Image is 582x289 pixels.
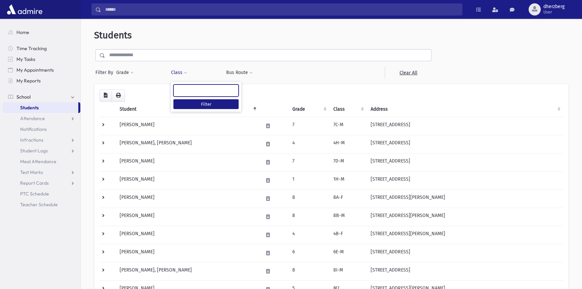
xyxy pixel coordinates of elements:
img: AdmirePro [5,3,44,16]
span: Infractions [20,137,43,143]
td: 8 [288,189,329,208]
span: Filter By [95,69,116,76]
span: Students [20,105,39,111]
a: School [3,92,80,102]
a: Time Tracking [3,43,80,54]
td: [PERSON_NAME] [116,171,259,189]
td: [STREET_ADDRESS] [367,171,563,189]
span: User [543,9,565,15]
span: My Appointments [16,67,54,73]
td: 4 [288,135,329,153]
a: Infractions [3,135,80,145]
a: Student Logs [3,145,80,156]
span: My Reports [16,78,41,84]
span: Notifications [20,126,47,132]
td: 8A-F [329,189,367,208]
td: [PERSON_NAME] [116,208,259,226]
td: [PERSON_NAME], [PERSON_NAME] [116,135,259,153]
td: [PERSON_NAME] [116,226,259,244]
td: 4 [288,226,329,244]
a: Teacher Schedule [3,199,80,210]
a: Home [3,27,80,38]
a: Notifications [3,124,80,135]
td: [PERSON_NAME] [116,117,259,135]
td: 1 [288,171,329,189]
td: 6 [288,244,329,262]
td: 7C-M [329,117,367,135]
span: Student Logs [20,148,48,154]
span: Teacher Schedule [20,202,58,208]
td: [STREET_ADDRESS][PERSON_NAME] [367,189,563,208]
span: dherzberg [543,4,565,9]
td: 7D-M [329,153,367,171]
a: My Reports [3,75,80,86]
input: Search [101,3,462,15]
td: 8I-M [329,262,367,280]
span: Time Tracking [16,45,47,51]
a: Attendance [3,113,80,124]
td: [PERSON_NAME] [116,153,259,171]
span: Students [94,30,132,41]
td: 7 [288,117,329,135]
button: Class [171,67,188,79]
th: Student: activate to sort column descending [116,102,259,117]
a: Students [3,102,78,113]
td: [PERSON_NAME] [116,244,259,262]
td: 7 [288,153,329,171]
td: [STREET_ADDRESS] [367,244,563,262]
span: Test Marks [20,169,43,175]
td: [STREET_ADDRESS][PERSON_NAME] [367,226,563,244]
span: PTC Schedule [20,191,49,197]
span: My Tasks [16,56,35,62]
a: Meal Attendance [3,156,80,167]
a: My Appointments [3,65,80,75]
span: Attendance [20,115,45,121]
a: Test Marks [3,167,80,178]
td: [STREET_ADDRESS] [367,262,563,280]
td: 4H-M [329,135,367,153]
td: [STREET_ADDRESS] [367,135,563,153]
td: [PERSON_NAME] [116,189,259,208]
td: 8 [288,208,329,226]
th: Grade: activate to sort column ascending [288,102,329,117]
td: 4B-F [329,226,367,244]
span: Home [16,29,29,35]
th: Class: activate to sort column ascending [329,102,367,117]
a: PTC Schedule [3,188,80,199]
span: Report Cards [20,180,49,186]
td: [STREET_ADDRESS] [367,153,563,171]
span: School [16,94,31,100]
td: 8 [288,262,329,280]
td: [STREET_ADDRESS][PERSON_NAME] [367,208,563,226]
button: Bus Route [226,67,253,79]
td: 8B-M [329,208,367,226]
span: Meal Attendance [20,158,56,165]
a: Clear All [385,67,431,79]
a: Report Cards [3,178,80,188]
td: [PERSON_NAME], [PERSON_NAME] [116,262,259,280]
td: 6E-M [329,244,367,262]
button: Grade [116,67,134,79]
a: My Tasks [3,54,80,65]
button: CSV [99,89,112,102]
button: Print [112,89,125,102]
button: Filter [173,99,239,109]
td: 1H-M [329,171,367,189]
th: Address: activate to sort column ascending [367,102,563,117]
td: [STREET_ADDRESS] [367,117,563,135]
